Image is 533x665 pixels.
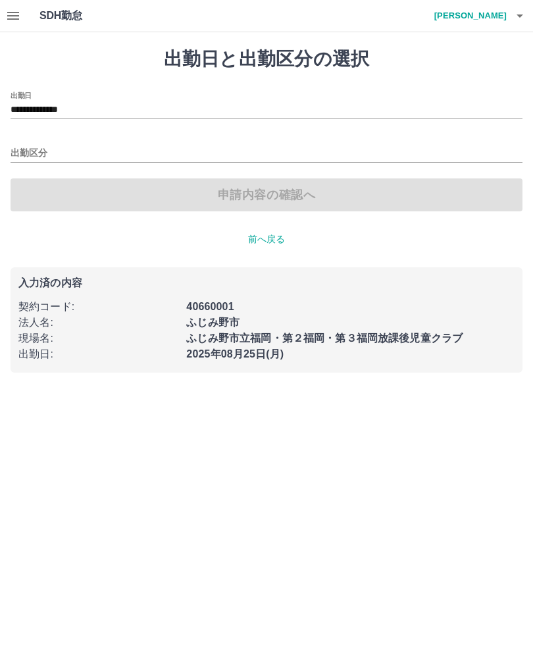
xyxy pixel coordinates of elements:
[186,348,284,359] b: 2025年08月25日(月)
[18,315,178,331] p: 法人名 :
[186,317,240,328] b: ふじみ野市
[18,278,515,288] p: 入力済の内容
[18,331,178,346] p: 現場名 :
[186,332,463,344] b: ふじみ野市立福岡・第２福岡・第３福岡放課後児童クラブ
[11,48,522,70] h1: 出勤日と出勤区分の選択
[11,90,32,100] label: 出勤日
[18,346,178,362] p: 出勤日 :
[186,301,234,312] b: 40660001
[18,299,178,315] p: 契約コード :
[11,232,522,246] p: 前へ戻る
